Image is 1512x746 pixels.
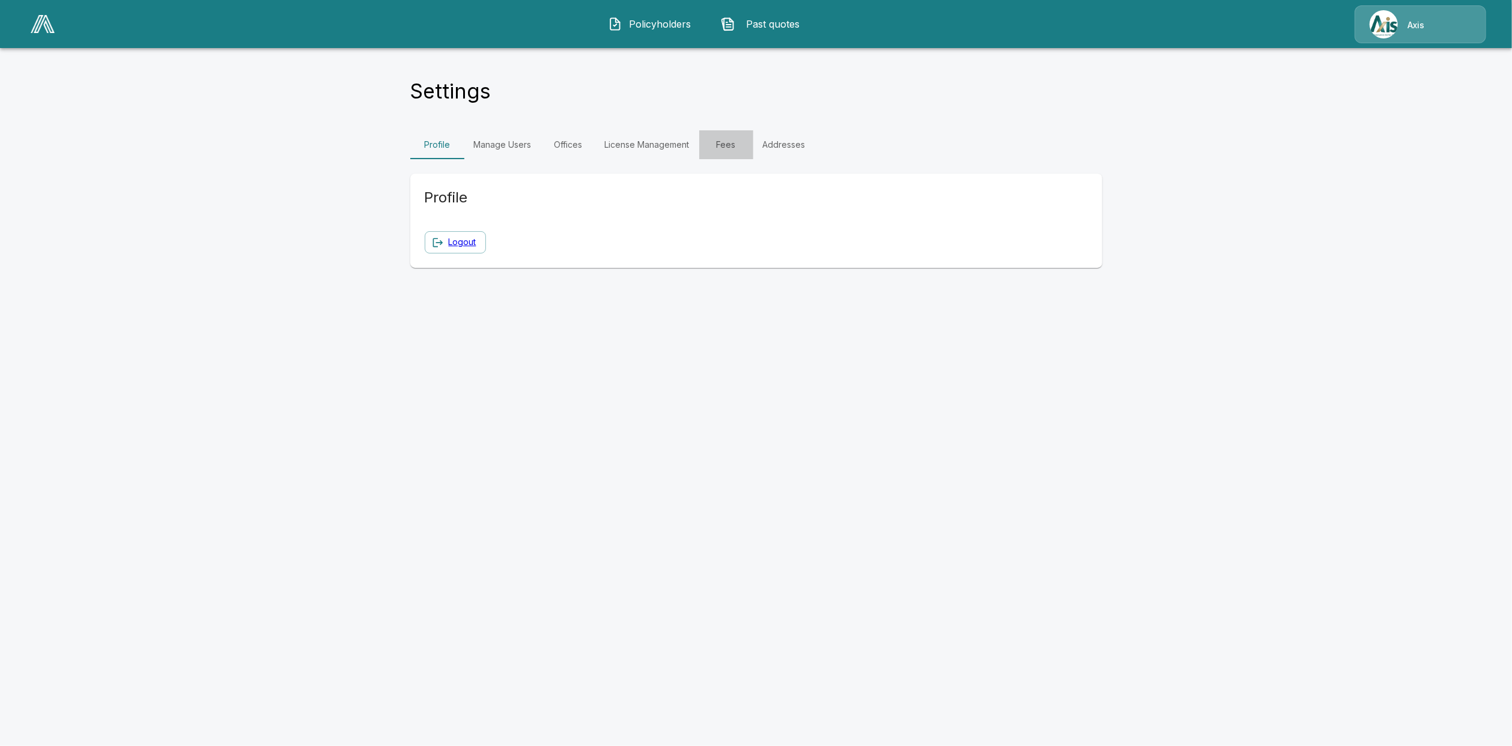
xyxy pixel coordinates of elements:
[1407,19,1424,31] p: Axis
[541,130,595,159] a: Offices
[740,17,806,31] span: Past quotes
[449,235,476,250] a: Logout
[699,130,753,159] a: Fees
[1355,5,1486,43] a: Agency IconAxis
[595,130,699,159] a: License Management
[627,17,693,31] span: Policyholders
[410,130,464,159] a: Profile
[425,188,696,207] h5: Profile
[599,8,702,40] button: Policyholders IconPolicyholders
[464,130,541,159] a: Manage Users
[425,231,486,253] button: Logout
[410,79,491,104] h4: Settings
[712,8,815,40] button: Past quotes IconPast quotes
[1370,10,1398,38] img: Agency Icon
[31,15,55,33] img: AA Logo
[410,130,1102,159] div: Settings Tabs
[608,17,622,31] img: Policyholders Icon
[753,130,815,159] a: Addresses
[721,17,735,31] img: Past quotes Icon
